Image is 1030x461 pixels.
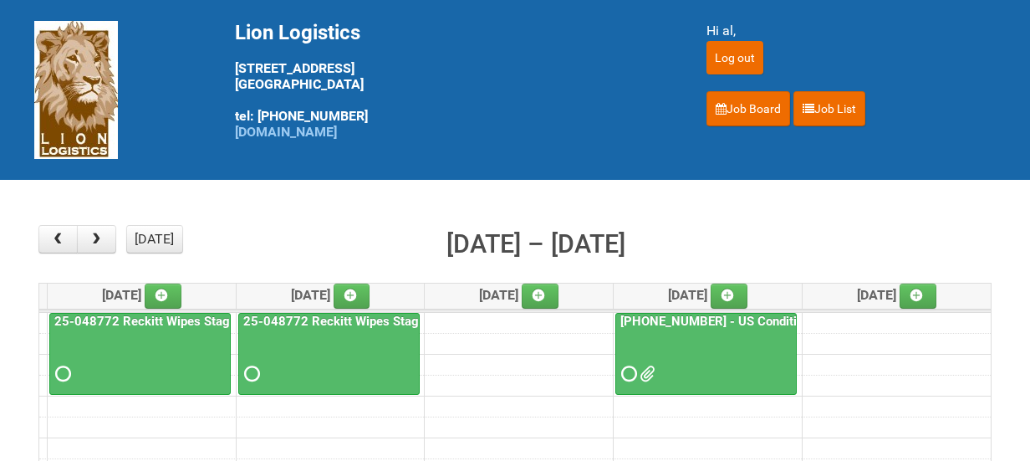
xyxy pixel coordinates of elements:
span: Lion Logistics [235,21,360,44]
a: Add an event [334,284,370,309]
span: [DATE] [102,287,181,303]
a: 25-048772 Reckitt Wipes Stage 4 [238,313,420,395]
a: [PHONE_NUMBER] - US Conditioner Product Test [617,314,899,329]
a: 25-048772 Reckitt Wipes Stage 4 [49,313,231,395]
button: [DATE] [126,225,183,254]
a: [DOMAIN_NAME] [235,124,337,140]
a: Lion Logistics [34,81,118,97]
div: [STREET_ADDRESS] [GEOGRAPHIC_DATA] tel: [PHONE_NUMBER] [235,21,665,140]
img: Lion Logistics [34,21,118,159]
span: Requested [621,368,633,380]
a: [PHONE_NUMBER] - US Conditioner Product Test [615,313,797,395]
span: [DATE] [668,287,747,303]
div: Hi al, [706,21,996,41]
span: Requested [55,368,67,380]
a: Add an event [711,284,747,309]
a: 25-048772 Reckitt Wipes Stage 4 [240,314,440,329]
a: Add an event [900,284,936,309]
span: Requested [244,368,256,380]
input: Log out [706,41,763,74]
a: Add an event [522,284,558,309]
a: 25-048772 Reckitt Wipes Stage 4 [51,314,251,329]
span: [DATE] [291,287,370,303]
a: Job List [793,91,865,126]
h2: [DATE] – [DATE] [446,225,625,264]
span: [DATE] [479,287,558,303]
span: [DATE] [857,287,936,303]
a: Job Board [706,91,790,126]
a: Add an event [145,284,181,309]
span: JNF.DOC [640,368,651,380]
